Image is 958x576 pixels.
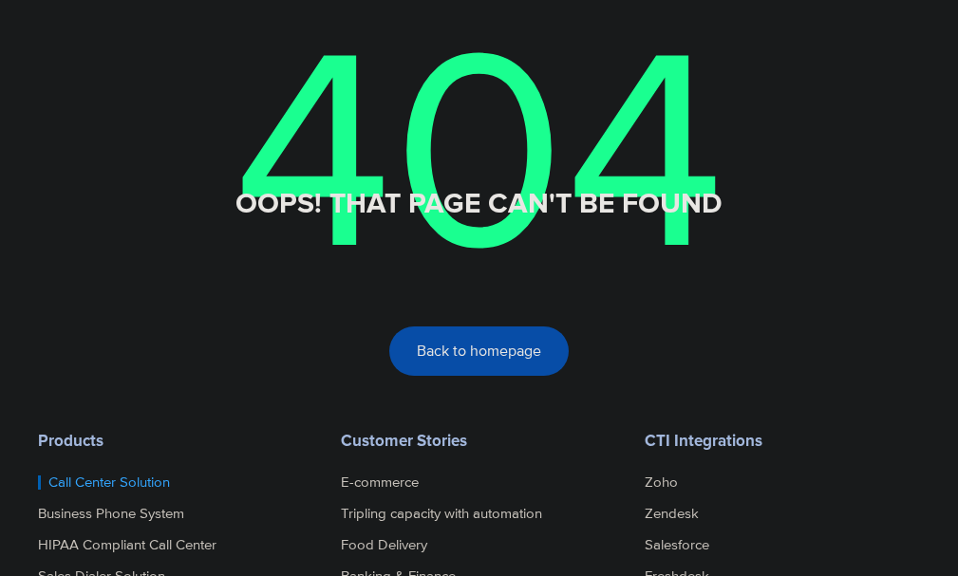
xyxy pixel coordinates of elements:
h6: CTI Integrations [645,433,920,452]
img: ↕ [69,10,91,26]
span: Back to homepage [417,344,541,359]
img: downarrow [15,52,92,67]
a: Call Center Solution [38,475,170,490]
h1: Dashboard [8,131,277,166]
a: HIPAA Compliant Call Center [38,538,216,552]
a: Zendesk [645,507,699,521]
h3: Oops! That page can't be found [38,186,921,223]
button: No [44,90,75,110]
a: Back to homepage [389,326,569,376]
a: Salesforce [645,538,709,552]
img: PlusIcon [15,31,79,46]
button: Yes [8,90,44,110]
a: Food Delivery [341,538,427,552]
button: Logout [86,28,195,49]
a: Tripling capacity with automation [341,507,542,521]
img: Logout [94,31,148,46]
h6: Customer Stories [341,433,616,452]
a: Business Phone System [38,507,184,521]
a: E-commerce [341,475,419,490]
a: Zoho [645,475,678,490]
img: cxfirst [8,9,62,26]
h6: Products [38,433,313,452]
